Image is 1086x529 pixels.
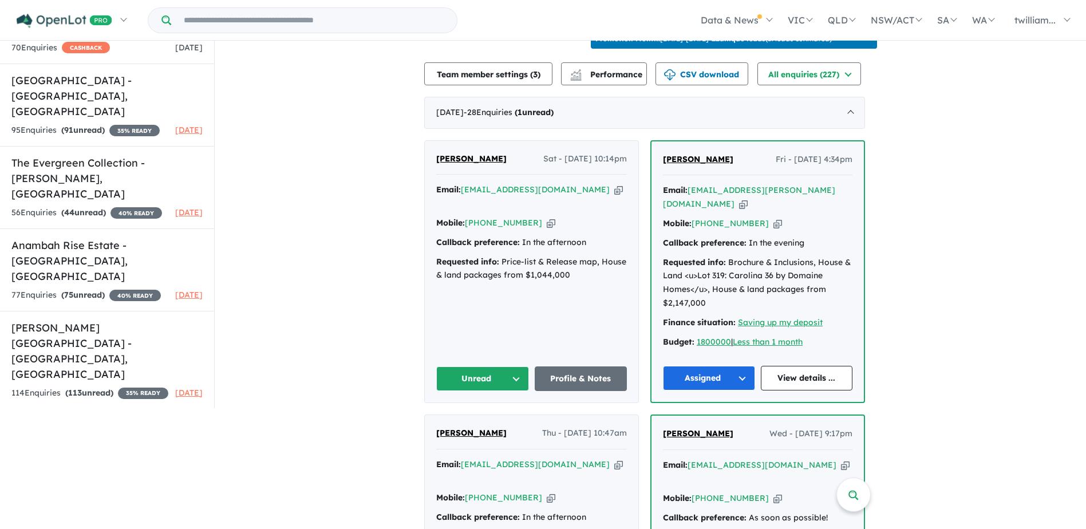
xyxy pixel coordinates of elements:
[518,107,522,117] span: 1
[664,69,676,81] img: download icon
[663,511,852,525] div: As soon as possible!
[663,460,688,470] strong: Email:
[173,8,455,33] input: Try estate name, suburb, builder or developer
[11,238,203,284] h5: Anambah Rise Estate - [GEOGRAPHIC_DATA] , [GEOGRAPHIC_DATA]
[757,62,861,85] button: All enquiries (227)
[515,107,554,117] strong: ( unread)
[773,492,782,504] button: Copy
[11,124,160,137] div: 95 Enquir ies
[761,366,853,390] a: View details ...
[175,388,203,398] span: [DATE]
[64,125,73,135] span: 91
[436,492,465,503] strong: Mobile:
[692,493,769,503] a: [PHONE_NUMBER]
[11,320,203,382] h5: [PERSON_NAME][GEOGRAPHIC_DATA] - [GEOGRAPHIC_DATA] , [GEOGRAPHIC_DATA]
[64,207,74,218] span: 44
[663,427,733,441] a: [PERSON_NAME]
[663,335,852,349] div: |
[571,69,581,76] img: line-chart.svg
[68,388,82,398] span: 113
[175,290,203,300] span: [DATE]
[436,427,507,440] a: [PERSON_NAME]
[663,236,852,250] div: In the evening
[61,207,106,218] strong: ( unread)
[688,460,836,470] a: [EMAIL_ADDRESS][DOMAIN_NAME]
[1014,14,1056,26] span: twilliam...
[436,512,520,522] strong: Callback preference:
[461,184,610,195] a: [EMAIL_ADDRESS][DOMAIN_NAME]
[733,337,803,347] a: Less than 1 month
[663,238,747,248] strong: Callback preference:
[739,198,748,210] button: Copy
[175,125,203,135] span: [DATE]
[62,42,110,53] span: CASHBACK
[436,459,461,469] strong: Email:
[11,386,168,400] div: 114 Enquir ies
[663,366,755,390] button: Assigned
[61,125,105,135] strong: ( unread)
[776,153,852,167] span: Fri - [DATE] 4:34pm
[663,153,733,167] a: [PERSON_NAME]
[773,218,782,230] button: Copy
[561,62,647,85] button: Performance
[436,256,499,267] strong: Requested info:
[614,459,623,471] button: Copy
[663,218,692,228] strong: Mobile:
[17,14,112,28] img: Openlot PRO Logo White
[61,290,105,300] strong: ( unread)
[663,493,692,503] strong: Mobile:
[535,366,627,391] a: Profile & Notes
[65,388,113,398] strong: ( unread)
[663,257,726,267] strong: Requested info:
[663,317,736,327] strong: Finance situation:
[692,218,769,228] a: [PHONE_NUMBER]
[109,125,160,136] span: 35 % READY
[436,153,507,164] span: [PERSON_NAME]
[547,217,555,229] button: Copy
[738,317,823,327] a: Saving up my deposit
[663,428,733,439] span: [PERSON_NAME]
[436,236,627,250] div: In the afternoon
[542,427,627,440] span: Thu - [DATE] 10:47am
[11,41,110,55] div: 70 Enquir ies
[11,289,161,302] div: 77 Enquir ies
[697,337,731,347] u: 1800000
[769,427,852,441] span: Wed - [DATE] 9:17pm
[424,97,865,129] div: [DATE]
[570,73,582,80] img: bar-chart.svg
[614,184,623,196] button: Copy
[655,62,748,85] button: CSV download
[465,492,542,503] a: [PHONE_NUMBER]
[436,428,507,438] span: [PERSON_NAME]
[663,154,733,164] span: [PERSON_NAME]
[663,185,688,195] strong: Email:
[464,107,554,117] span: - 28 Enquir ies
[547,492,555,504] button: Copy
[663,512,747,523] strong: Callback preference:
[663,185,835,209] a: [EMAIL_ADDRESS][PERSON_NAME][DOMAIN_NAME]
[663,256,852,310] div: Brochure & Inclusions, House & Land <u>Lot 319: Carolina 36 by Domaine Homes</u>, House & land pa...
[175,42,203,53] span: [DATE]
[712,34,765,43] b: 22 unique leads
[175,207,203,218] span: [DATE]
[118,388,168,399] span: 35 % READY
[11,73,203,119] h5: [GEOGRAPHIC_DATA] - [GEOGRAPHIC_DATA] , [GEOGRAPHIC_DATA]
[543,152,627,166] span: Sat - [DATE] 10:14pm
[436,184,461,195] strong: Email:
[663,337,694,347] strong: Budget:
[436,218,465,228] strong: Mobile:
[436,152,507,166] a: [PERSON_NAME]
[461,459,610,469] a: [EMAIL_ADDRESS][DOMAIN_NAME]
[11,206,162,220] div: 56 Enquir ies
[595,34,660,43] b: Promotion Month:
[11,155,203,202] h5: The Evergreen Collection - [PERSON_NAME] , [GEOGRAPHIC_DATA]
[64,290,73,300] span: 75
[110,207,162,219] span: 40 % READY
[436,237,520,247] strong: Callback preference:
[424,62,552,85] button: Team member settings (3)
[841,459,850,471] button: Copy
[533,69,538,80] span: 3
[572,69,642,80] span: Performance
[436,255,627,283] div: Price-list & Release map, House & land packages from $1,044,000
